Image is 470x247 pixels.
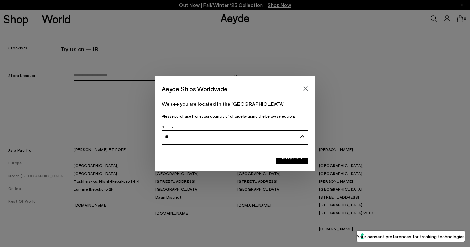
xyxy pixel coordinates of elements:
[162,113,308,119] p: Please purchase from your country of choice by using the below selection:
[165,134,298,139] input: Search and Enter
[162,100,308,108] p: We see you are located in the [GEOGRAPHIC_DATA]
[301,84,311,94] button: Close
[162,125,173,129] span: Country
[357,233,465,240] label: Your consent preferences for tracking technologies
[162,83,227,95] span: Aeyde Ships Worldwide
[357,231,465,242] button: Your consent preferences for tracking technologies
